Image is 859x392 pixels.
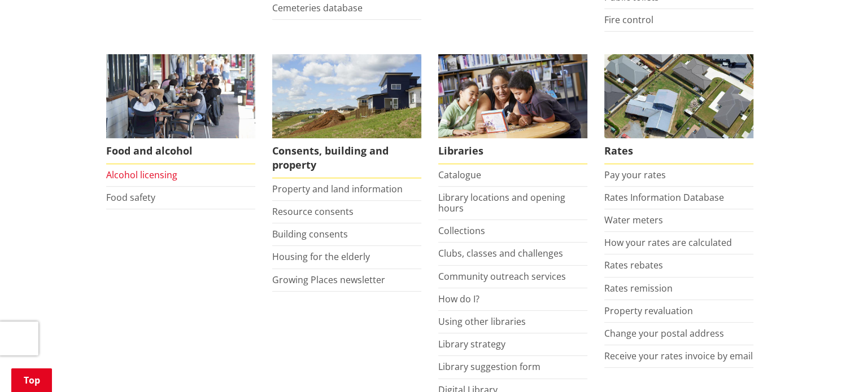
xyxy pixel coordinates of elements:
a: Using other libraries [438,315,526,328]
a: Building consents [272,228,348,240]
a: Library locations and opening hours [438,191,565,214]
a: Top [11,368,52,392]
a: Rates rebates [604,259,663,271]
a: Rates Information Database [604,191,724,204]
a: New Pokeno housing development Consents, building and property [272,54,421,178]
a: Food safety [106,191,155,204]
a: Housing for the elderly [272,250,370,263]
a: Fire control [604,14,653,26]
a: Library strategy [438,338,505,350]
a: Water meters [604,214,663,226]
a: Receive your rates invoice by email [604,350,753,362]
a: Resource consents [272,205,354,218]
a: Pay your rates online Rates [604,54,753,164]
a: How your rates are calculated [604,236,732,249]
img: Food and Alcohol in the Waikato [106,54,255,138]
span: Rates [604,138,753,164]
a: Clubs, classes and challenges [438,247,563,259]
a: Cemeteries database [272,2,363,14]
a: Property revaluation [604,305,693,317]
a: Catalogue [438,169,481,181]
a: Growing Places newsletter [272,274,385,286]
a: Change your postal address [604,327,724,340]
span: Consents, building and property [272,138,421,178]
a: Food and Alcohol in the Waikato Food and alcohol [106,54,255,164]
span: Food and alcohol [106,138,255,164]
img: Waikato District Council libraries [438,54,587,138]
a: Community outreach services [438,270,566,283]
a: Library membership is free to everyone who lives in the Waikato district. Libraries [438,54,587,164]
a: Rates remission [604,282,673,294]
a: Pay your rates [604,169,666,181]
a: Property and land information [272,183,403,195]
a: Collections [438,224,485,237]
a: Alcohol licensing [106,169,177,181]
a: How do I? [438,293,479,305]
img: Land and property thumbnail [272,54,421,138]
a: Library suggestion form [438,360,540,373]
img: Rates-thumbnail [604,54,753,138]
span: Libraries [438,138,587,164]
